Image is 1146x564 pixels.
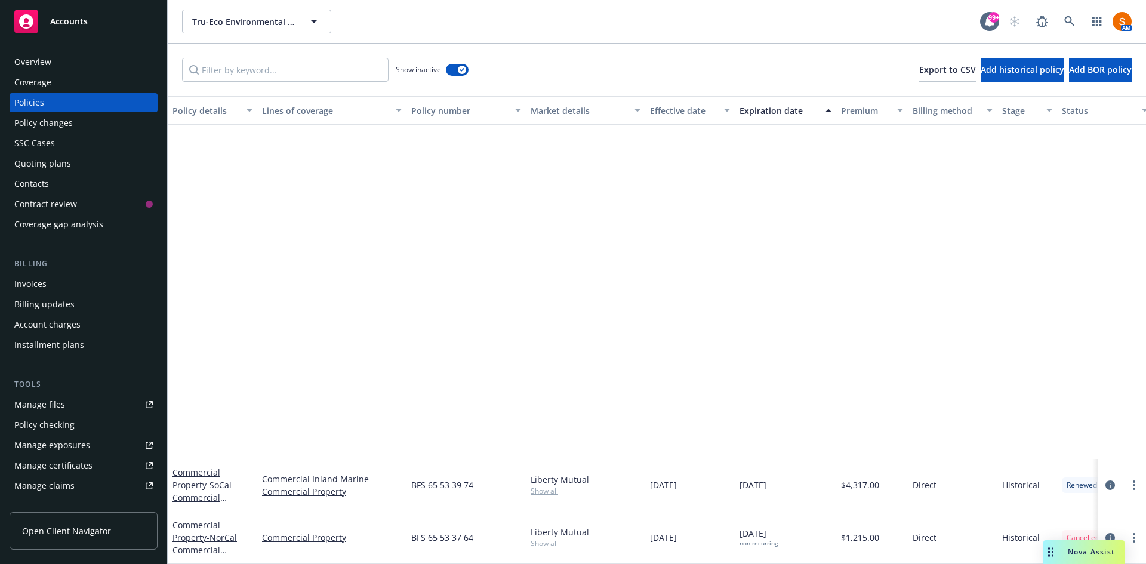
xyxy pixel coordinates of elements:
button: Market details [526,96,645,125]
span: [DATE] [740,479,766,491]
a: Billing updates [10,295,158,314]
button: Nova Assist [1043,540,1125,564]
div: Billing [10,258,158,270]
span: Cancelled [1067,532,1099,543]
div: Liberty Mutual [531,526,640,538]
div: Manage BORs [14,497,70,516]
div: Coverage [14,73,51,92]
a: more [1127,478,1141,492]
div: Manage exposures [14,436,90,455]
div: Policy checking [14,415,75,434]
div: Premium [841,104,890,117]
span: - SoCal Commercial Property [172,479,232,516]
a: Manage BORs [10,497,158,516]
button: Stage [997,96,1057,125]
a: Manage certificates [10,456,158,475]
div: Manage certificates [14,456,93,475]
div: Policy number [411,104,508,117]
a: SSC Cases [10,134,158,153]
a: Policy changes [10,113,158,132]
div: Overview [14,53,51,72]
span: Renewed [1067,480,1097,491]
a: Search [1058,10,1082,33]
div: Expiration date [740,104,818,117]
div: Quoting plans [14,154,71,173]
a: more [1127,531,1141,545]
span: Show inactive [396,64,441,75]
span: Add BOR policy [1069,64,1132,75]
a: Coverage gap analysis [10,215,158,234]
div: Policy changes [14,113,73,132]
div: Contacts [14,174,49,193]
div: Billing updates [14,295,75,314]
button: Premium [836,96,908,125]
div: Billing method [913,104,979,117]
div: Installment plans [14,335,84,355]
span: Historical [1002,531,1040,544]
span: Tru-Eco Environmental Services, LLC / Pro-Team Management Company [192,16,295,28]
button: Effective date [645,96,735,125]
span: [DATE] [650,531,677,544]
div: SSC Cases [14,134,55,153]
button: Lines of coverage [257,96,406,125]
div: Lines of coverage [262,104,389,117]
span: Add historical policy [981,64,1064,75]
div: non-recurring [740,540,778,547]
input: Filter by keyword... [182,58,389,82]
button: Add historical policy [981,58,1064,82]
span: Historical [1002,479,1040,491]
span: [DATE] [740,527,778,547]
a: circleInformation [1103,478,1117,492]
span: Export to CSV [919,64,976,75]
a: Contract review [10,195,158,214]
img: photo [1113,12,1132,31]
span: BFS 65 53 39 74 [411,479,473,491]
a: Invoices [10,275,158,294]
a: Policies [10,93,158,112]
a: Installment plans [10,335,158,355]
a: Account charges [10,315,158,334]
span: Direct [913,531,936,544]
span: BFS 65 53 37 64 [411,531,473,544]
div: Account charges [14,315,81,334]
div: Contract review [14,195,77,214]
span: $1,215.00 [841,531,879,544]
a: Quoting plans [10,154,158,173]
a: Manage exposures [10,436,158,455]
div: Drag to move [1043,540,1058,564]
button: Add BOR policy [1069,58,1132,82]
div: Tools [10,378,158,390]
a: Commercial Property [262,485,402,498]
span: [DATE] [650,479,677,491]
button: Expiration date [735,96,836,125]
div: Status [1062,104,1135,117]
span: Direct [913,479,936,491]
a: Manage claims [10,476,158,495]
span: Show all [531,538,640,548]
span: Open Client Navigator [22,525,111,537]
div: 99+ [988,12,999,23]
button: Billing method [908,96,997,125]
div: Invoices [14,275,47,294]
div: Manage claims [14,476,75,495]
a: Start snowing [1003,10,1027,33]
span: $4,317.00 [841,479,879,491]
a: Commercial Property [262,531,402,544]
button: Tru-Eco Environmental Services, LLC / Pro-Team Management Company [182,10,331,33]
a: Accounts [10,5,158,38]
a: Commercial Property [172,467,232,516]
button: Export to CSV [919,58,976,82]
a: circleInformation [1103,531,1117,545]
div: Coverage gap analysis [14,215,103,234]
a: Contacts [10,174,158,193]
div: Manage files [14,395,65,414]
a: Overview [10,53,158,72]
button: Policy number [406,96,526,125]
a: Coverage [10,73,158,92]
div: Effective date [650,104,717,117]
div: Liberty Mutual [531,473,640,486]
a: Report a Bug [1030,10,1054,33]
span: Accounts [50,17,88,26]
a: Policy checking [10,415,158,434]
